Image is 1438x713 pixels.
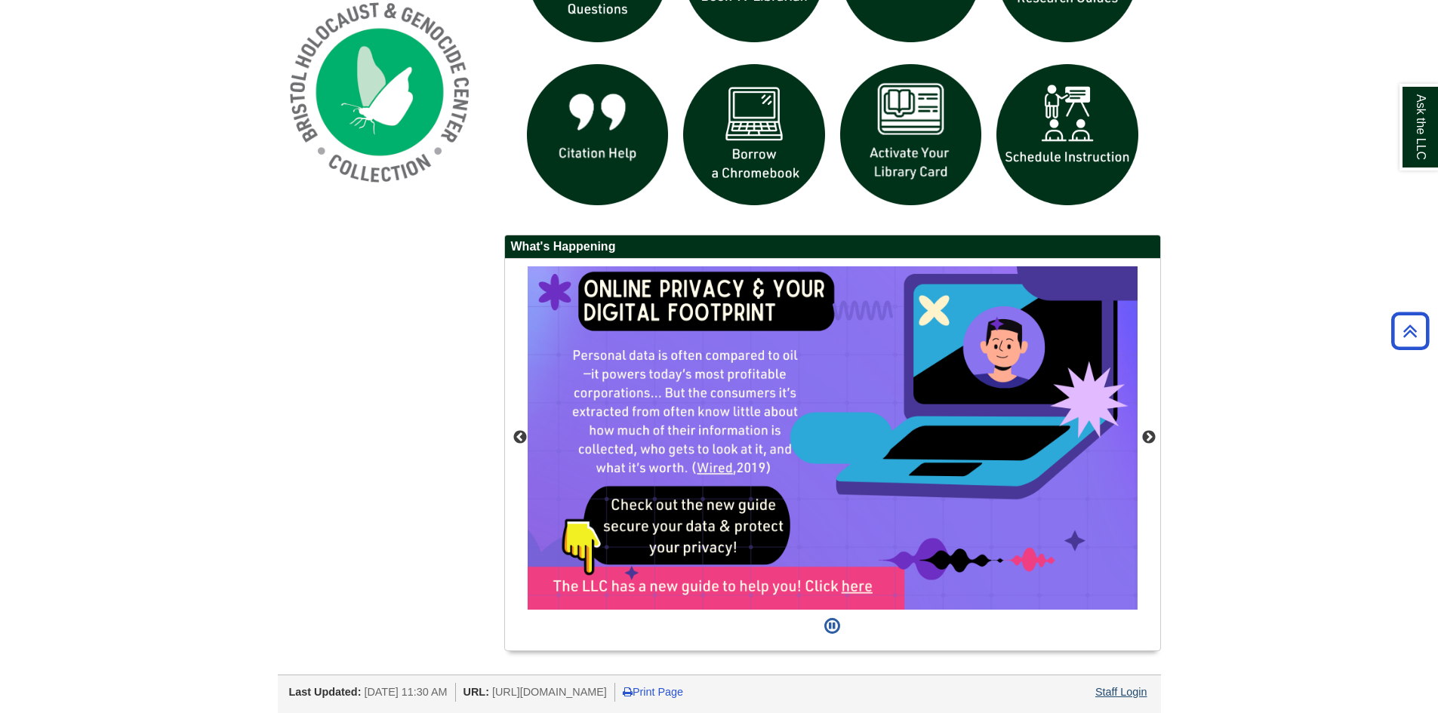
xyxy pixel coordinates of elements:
span: Last Updated: [289,686,362,698]
a: Print Page [623,686,683,698]
div: This box contains rotating images [528,266,1138,610]
a: Back to Top [1386,321,1434,341]
i: Print Page [623,687,633,697]
img: citation help icon links to citation help guide page [519,57,676,214]
img: For faculty. Schedule Library Instruction icon links to form. [989,57,1146,214]
img: activate Library Card icon links to form to activate student ID into library card [833,57,990,214]
button: Pause [820,610,845,643]
img: Borrow a chromebook icon links to the borrow a chromebook web page [676,57,833,214]
span: URL: [463,686,489,698]
span: [DATE] 11:30 AM [364,686,447,698]
button: Next [1141,430,1156,445]
button: Previous [513,430,528,445]
span: [URL][DOMAIN_NAME] [492,686,607,698]
h2: What's Happening [505,235,1160,259]
a: Staff Login [1095,686,1147,698]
